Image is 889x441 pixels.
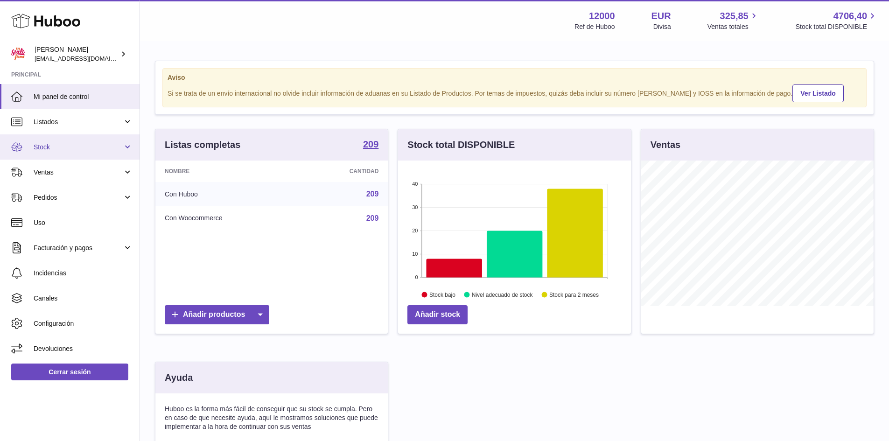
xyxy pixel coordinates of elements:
[720,10,749,22] span: 325,85
[11,47,25,61] img: mar@ensuelofirme.com
[366,214,379,222] a: 209
[168,83,861,102] div: Si se trata de un envío internacional no olvide incluir información de aduanas en su Listado de P...
[35,55,137,62] span: [EMAIL_ADDRESS][DOMAIN_NAME]
[298,161,388,182] th: Cantidad
[833,10,867,22] span: 4706,40
[165,305,269,324] a: Añadir productos
[34,118,123,126] span: Listados
[34,143,123,152] span: Stock
[413,204,418,210] text: 30
[34,294,133,303] span: Canales
[792,84,843,102] a: Ver Listado
[707,10,759,31] a: 325,85 Ventas totales
[165,371,193,384] h3: Ayuda
[11,364,128,380] a: Cerrar sesión
[413,228,418,233] text: 20
[407,139,515,151] h3: Stock total DISPONIBLE
[415,274,418,280] text: 0
[651,10,671,22] strong: EUR
[168,73,861,82] strong: Aviso
[34,168,123,177] span: Ventas
[34,344,133,353] span: Devoluciones
[549,292,599,298] text: Stock para 2 meses
[707,22,759,31] span: Ventas totales
[366,190,379,198] a: 209
[35,45,119,63] div: [PERSON_NAME]
[34,193,123,202] span: Pedidos
[651,139,680,151] h3: Ventas
[34,269,133,278] span: Incidencias
[34,319,133,328] span: Configuración
[653,22,671,31] div: Divisa
[155,161,298,182] th: Nombre
[165,405,378,431] p: Huboo es la forma más fácil de conseguir que su stock se cumpla. Pero en caso de que necesite ayu...
[472,292,533,298] text: Nivel adecuado de stock
[34,92,133,101] span: Mi panel de control
[429,292,455,298] text: Stock bajo
[155,182,298,206] td: Con Huboo
[413,251,418,257] text: 10
[407,305,468,324] a: Añadir stock
[155,206,298,231] td: Con Woocommerce
[589,10,615,22] strong: 12000
[363,140,378,149] strong: 209
[34,218,133,227] span: Uso
[796,10,878,31] a: 4706,40 Stock total DISPONIBLE
[363,140,378,151] a: 209
[796,22,878,31] span: Stock total DISPONIBLE
[165,139,240,151] h3: Listas completas
[34,244,123,252] span: Facturación y pagos
[574,22,615,31] div: Ref de Huboo
[413,181,418,187] text: 40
